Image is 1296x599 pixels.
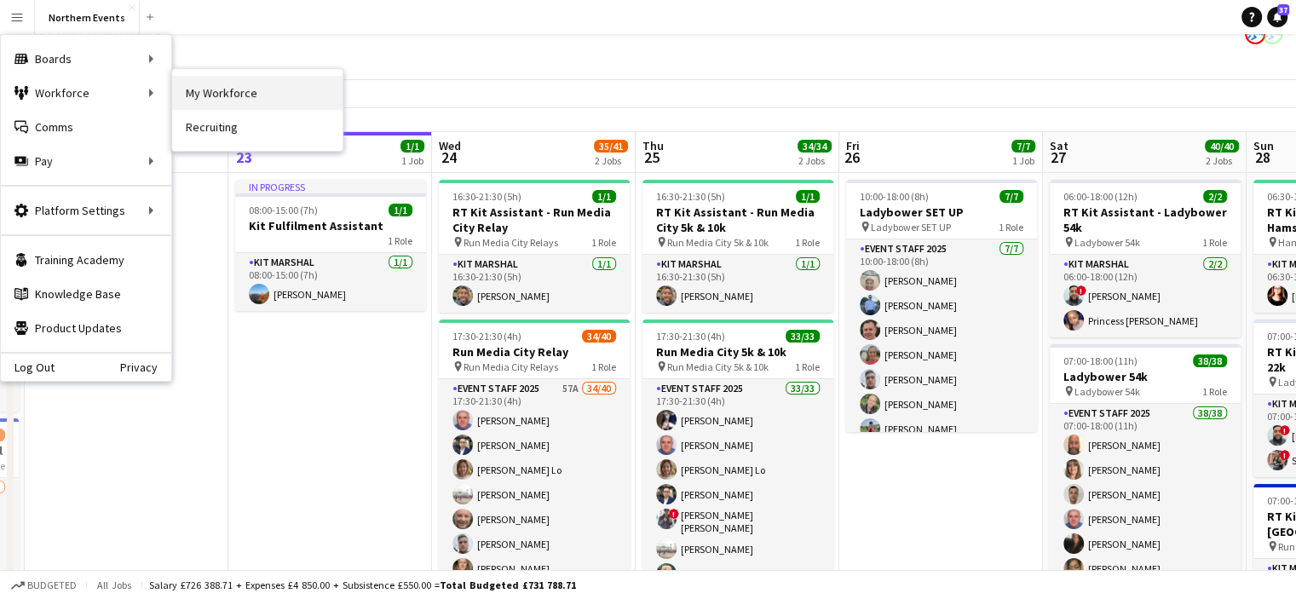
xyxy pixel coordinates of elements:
[1074,236,1140,249] span: Ladybower 54k
[1206,154,1238,167] div: 2 Jobs
[642,204,833,235] h3: RT Kit Assistant - Run Media City 5k & 10k
[389,204,412,216] span: 1/1
[786,330,820,343] span: 33/33
[235,180,426,311] app-job-card: In progress08:00-15:00 (7h)1/1Kit Fulfilment Assistant1 RoleKit Marshal1/108:00-15:00 (7h)[PERSON...
[846,180,1037,432] app-job-card: 10:00-18:00 (8h)7/7Ladybower SET UP Ladybower SET UP1 RoleEvent Staff 20257/710:00-18:00 (8h)[PER...
[400,140,424,153] span: 1/1
[439,204,630,235] h3: RT Kit Assistant - Run Media City Relay
[35,1,140,34] button: Northern Events
[871,221,951,233] span: Ladybower SET UP
[388,234,412,247] span: 1 Role
[436,147,461,167] span: 24
[1050,255,1241,337] app-card-role: Kit Marshal2/206:00-18:00 (12h)![PERSON_NAME]Princess [PERSON_NAME]
[846,138,860,153] span: Fri
[860,190,929,203] span: 10:00-18:00 (8h)
[591,360,616,373] span: 1 Role
[439,180,630,313] app-job-card: 16:30-21:30 (5h)1/1RT Kit Assistant - Run Media City Relay Run Media City Relays1 RoleKit Marshal...
[642,344,833,360] h3: Run Media City 5k & 10k
[591,236,616,249] span: 1 Role
[401,154,423,167] div: 1 Job
[798,154,831,167] div: 2 Jobs
[439,255,630,313] app-card-role: Kit Marshal1/116:30-21:30 (5h)[PERSON_NAME]
[796,190,820,203] span: 1/1
[440,579,576,591] span: Total Budgeted £731 788.71
[1,311,171,345] a: Product Updates
[1253,138,1274,153] span: Sun
[1262,24,1282,44] app-user-avatar: RunThrough Events
[595,154,627,167] div: 2 Jobs
[1050,369,1241,384] h3: Ladybower 54k
[1280,425,1290,435] span: !
[795,360,820,373] span: 1 Role
[439,320,630,572] app-job-card: 17:30-21:30 (4h)34/40Run Media City Relay Run Media City Relays1 RoleEvent Staff 202557A34/4017:3...
[594,140,628,153] span: 35/41
[582,330,616,343] span: 34/40
[642,320,833,572] app-job-card: 17:30-21:30 (4h)33/33Run Media City 5k & 10k Run Media City 5k & 10k1 RoleEvent Staff 202533/3317...
[1074,385,1140,398] span: Ladybower 54k
[844,147,860,167] span: 26
[1011,140,1035,153] span: 7/7
[1050,204,1241,235] h3: RT Kit Assistant - Ladybower 54k
[1,144,171,178] div: Pay
[640,147,664,167] span: 25
[172,110,343,144] a: Recruiting
[1076,285,1086,296] span: !
[999,190,1023,203] span: 7/7
[656,330,725,343] span: 17:30-21:30 (4h)
[1245,24,1265,44] app-user-avatar: RunThrough Events
[235,218,426,233] h3: Kit Fulfilment Assistant
[464,360,558,373] span: Run Media City Relays
[846,239,1037,446] app-card-role: Event Staff 20257/710:00-18:00 (8h)[PERSON_NAME][PERSON_NAME][PERSON_NAME][PERSON_NAME][PERSON_NA...
[1050,138,1068,153] span: Sat
[27,579,77,591] span: Budgeted
[149,579,576,591] div: Salary £726 388.71 + Expenses £4 850.00 + Subsistence £550.00 =
[1,193,171,228] div: Platform Settings
[1,76,171,110] div: Workforce
[452,330,521,343] span: 17:30-21:30 (4h)
[249,204,318,216] span: 08:00-15:00 (7h)
[642,138,664,153] span: Thu
[656,190,725,203] span: 16:30-21:30 (5h)
[120,360,171,374] a: Privacy
[669,509,679,519] span: !
[1050,180,1241,337] app-job-card: 06:00-18:00 (12h)2/2RT Kit Assistant - Ladybower 54k Ladybower 54k1 RoleKit Marshal2/206:00-18:00...
[667,236,769,249] span: Run Media City 5k & 10k
[1,42,171,76] div: Boards
[667,360,769,373] span: Run Media City 5k & 10k
[846,204,1037,220] h3: Ladybower SET UP
[235,253,426,311] app-card-role: Kit Marshal1/108:00-15:00 (7h)[PERSON_NAME]
[1050,344,1241,596] app-job-card: 07:00-18:00 (11h)38/38Ladybower 54k Ladybower 54k1 RoleEvent Staff 202538/3807:00-18:00 (11h)[PER...
[233,147,256,167] span: 23
[9,576,79,595] button: Budgeted
[1202,236,1227,249] span: 1 Role
[1203,190,1227,203] span: 2/2
[798,140,832,153] span: 34/34
[999,221,1023,233] span: 1 Role
[452,190,521,203] span: 16:30-21:30 (5h)
[1193,354,1227,367] span: 38/38
[172,76,343,110] a: My Workforce
[1205,140,1239,153] span: 40/40
[94,579,135,591] span: All jobs
[642,180,833,313] app-job-card: 16:30-21:30 (5h)1/1RT Kit Assistant - Run Media City 5k & 10k Run Media City 5k & 10k1 RoleKit Ma...
[1063,190,1138,203] span: 06:00-18:00 (12h)
[1267,7,1287,27] a: 37
[1280,450,1290,460] span: !
[1,360,55,374] a: Log Out
[439,138,461,153] span: Wed
[795,236,820,249] span: 1 Role
[439,344,630,360] h3: Run Media City Relay
[1202,385,1227,398] span: 1 Role
[1,110,171,144] a: Comms
[642,255,833,313] app-card-role: Kit Marshal1/116:30-21:30 (5h)[PERSON_NAME]
[1012,154,1034,167] div: 1 Job
[1,277,171,311] a: Knowledge Base
[235,180,426,193] div: In progress
[1063,354,1138,367] span: 07:00-18:00 (11h)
